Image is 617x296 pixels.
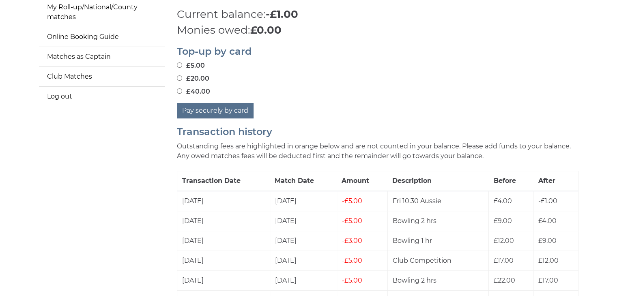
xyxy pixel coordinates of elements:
td: [DATE] [177,270,270,290]
span: £17.00 [538,277,558,284]
label: £5.00 [177,61,205,71]
input: £5.00 [177,62,182,68]
span: £4.00 [538,217,557,225]
span: £5.00 [342,197,362,205]
td: [DATE] [270,251,337,270]
th: Match Date [270,171,337,191]
td: [DATE] [270,211,337,231]
label: £40.00 [177,87,210,97]
input: £20.00 [177,75,182,81]
span: £12.00 [494,237,514,245]
td: [DATE] [177,191,270,211]
p: Outstanding fees are highlighted in orange below and are not counted in your balance. Please add ... [177,142,578,161]
td: [DATE] [270,270,337,290]
span: £3.00 [342,237,362,245]
span: -£1.00 [538,197,557,205]
td: Bowling 2 hrs [387,270,488,290]
span: £5.00 [342,257,362,264]
label: £20.00 [177,74,209,84]
td: Fri 10.30 Aussie [387,191,488,211]
strong: £0.00 [250,24,282,36]
th: Description [387,171,488,191]
h2: Top-up by card [177,46,578,57]
a: Matches as Captain [39,47,165,66]
th: Transaction Date [177,171,270,191]
th: Before [488,171,533,191]
th: Amount [337,171,387,191]
td: [DATE] [177,251,270,270]
button: Pay securely by card [177,103,254,118]
input: £40.00 [177,88,182,94]
p: Current balance: [177,6,578,22]
strong: -£1.00 [266,8,298,21]
span: £4.00 [494,197,512,205]
h2: Transaction history [177,127,578,137]
span: £9.00 [494,217,512,225]
span: £17.00 [494,257,514,264]
td: [DATE] [177,211,270,231]
p: Monies owed: [177,22,578,38]
a: Log out [39,87,165,106]
td: Club Competition [387,251,488,270]
a: Online Booking Guide [39,27,165,47]
span: £12.00 [538,257,559,264]
td: [DATE] [177,231,270,251]
td: Bowling 1 hr [387,231,488,251]
span: £9.00 [538,237,557,245]
span: £5.00 [342,217,362,225]
span: £5.00 [342,277,362,284]
td: [DATE] [270,231,337,251]
td: [DATE] [270,191,337,211]
span: £22.00 [494,277,515,284]
th: After [533,171,578,191]
td: Bowling 2 hrs [387,211,488,231]
a: Club Matches [39,67,165,86]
